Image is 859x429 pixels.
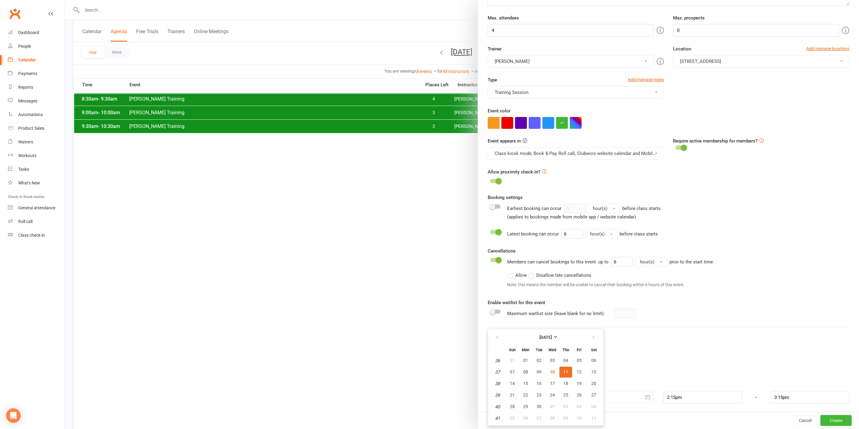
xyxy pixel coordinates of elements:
label: Event appears in [488,137,521,145]
div: Earliest booking can occur [507,204,661,221]
span: 14 [510,381,515,386]
a: Clubworx [7,6,22,21]
button: hour(s) [635,257,667,267]
button: 29 [519,401,532,412]
div: Automations [18,112,43,117]
small: Monday [522,348,529,352]
button: Cancel [794,415,817,426]
span: 04 [563,358,568,363]
span: prior to the start time. [669,259,714,265]
span: 09 [563,416,568,420]
strong: [DATE] [539,335,552,340]
button: 08 [546,413,559,424]
span: 02 [563,404,568,409]
a: Product Sales [8,122,64,135]
button: hour(s) [588,204,620,213]
span: 20 [591,381,596,386]
button: 07 [506,367,519,378]
div: up to [598,257,667,267]
div: Calendar [18,57,36,62]
label: Location [673,45,691,53]
span: 15 [523,381,528,386]
button: 30 [533,401,545,412]
a: General attendance kiosk mode [8,201,64,215]
span: 06 [523,416,528,420]
span: 28 [510,404,515,409]
em: 40 [495,404,500,410]
button: 21 [506,390,519,401]
div: Maximum waitlist size (leave blank for no limit): [507,310,605,317]
label: Booking settings [488,194,523,201]
a: Reports [8,81,64,94]
div: Product Sales [18,126,44,131]
button: 17 [546,378,559,389]
a: Roll call [8,215,64,228]
button: 08 [519,367,532,378]
span: hour(s) [640,259,655,265]
button: 23 [533,390,545,401]
button: 06 [586,355,602,366]
label: Allow proximity check-in? [488,168,540,176]
a: Add/manage locations [806,45,849,52]
a: Payments [8,67,64,81]
span: 11 [591,416,596,420]
button: 25 [559,390,572,401]
button: 07 [533,413,545,424]
span: 17 [550,381,555,386]
a: Automations [8,108,64,122]
button: 11 [559,367,572,378]
button: 15 [519,378,532,389]
button: [PERSON_NAME] [488,55,654,68]
button: 01 [546,401,559,412]
button: 06 [519,413,532,424]
div: – [742,391,771,404]
button: Training Session [488,86,664,99]
button: 05 [573,355,586,366]
label: Event color [488,107,510,115]
div: Tasks [18,167,29,172]
span: 09 [537,369,541,374]
button: 18 [559,378,572,389]
span: 08 [550,416,555,420]
button: 20 [586,378,602,389]
small: Friday [577,348,581,352]
label: Trainer [488,45,502,53]
em: 37 [495,369,500,375]
button: 09 [533,367,545,378]
small: Tuesday [536,348,542,352]
button: 12 [573,367,586,378]
button: 26 [573,390,586,401]
em: 39 [495,393,500,398]
button: Class kiosk mode, Book & Pay, Roll call, Clubworx website calendar and Mobile app [488,147,664,160]
span: 21 [510,393,515,397]
button: 02 [559,401,572,412]
a: What's New [8,176,64,190]
label: Max. prospects [673,14,705,22]
span: 29 [523,404,528,409]
span: hour(s) [593,206,607,211]
span: 24 [550,393,555,397]
button: 27 [586,390,602,401]
small: Thursday [562,348,569,352]
span: 13 [591,369,596,374]
a: Messages [8,94,64,108]
button: 10 [573,413,586,424]
div: Roll call [18,219,33,224]
div: Waivers [18,139,33,144]
span: 30 [537,404,541,409]
div: What's New [18,180,40,185]
span: 01 [550,404,555,409]
span: 06 [591,358,596,363]
span: 07 [510,369,515,374]
button: hour(s) [586,229,617,239]
button: 11 [586,413,602,424]
a: Waivers [8,135,64,149]
button: 10 [546,367,559,378]
label: Enable waitlist for this event [488,299,545,306]
span: 18 [563,381,568,386]
span: 27 [591,393,596,397]
label: Require active membership for members? [673,138,758,144]
span: [STREET_ADDRESS] [680,59,721,64]
span: 19 [577,381,582,386]
div: Class check-in [18,233,45,238]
